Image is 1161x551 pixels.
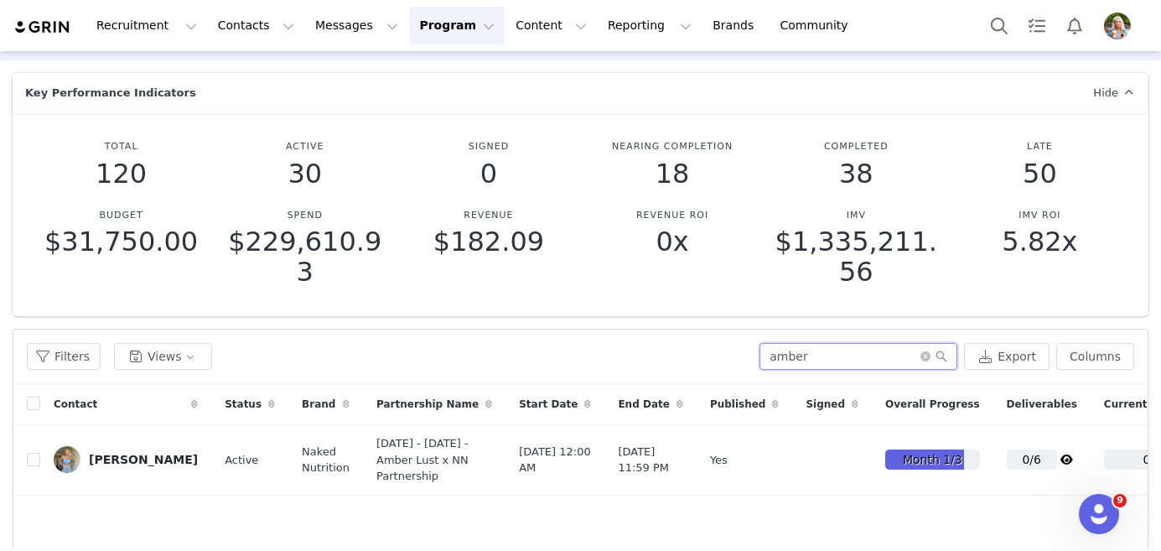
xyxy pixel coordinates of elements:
[759,343,957,370] input: Search...
[1079,494,1119,534] iframe: Intercom live chat
[1007,397,1077,412] span: Deliverables
[1083,73,1148,113] a: Hide
[519,444,591,476] span: [DATE] 12:00 AM
[1104,13,1131,39] img: 61967f57-7e25-4ea5-a261-7e30b6473b92.png
[44,226,198,257] span: $31,750.00
[519,397,578,412] span: Start Date
[407,209,570,223] p: Revenue
[775,209,938,223] p: IMV
[228,226,381,288] span: $229,610.93
[920,351,930,361] i: icon: close-circle
[1007,450,1057,470] div: 0/6
[505,7,597,44] button: Content
[39,209,203,223] p: Budget
[39,159,203,189] p: 120
[591,159,754,189] p: 18
[223,209,386,223] p: Spend
[54,397,97,412] span: Contact
[223,159,386,189] p: 30
[936,351,947,362] i: icon: search
[710,397,766,412] span: Published
[806,397,845,412] span: Signed
[13,19,72,35] img: grin logo
[591,226,754,257] p: 0x
[433,226,544,257] span: $182.09
[964,343,1050,370] button: Export
[591,140,754,154] p: Nearing Completion
[885,397,979,412] span: Overall Progress
[958,159,1122,189] p: 50
[618,444,682,476] span: [DATE] 11:59 PM
[39,140,203,154] p: Total
[1056,7,1093,44] button: Notifications
[775,140,938,154] p: Completed
[775,226,937,288] span: $1,335,211.56
[958,140,1122,154] p: Late
[89,453,198,466] div: [PERSON_NAME]
[302,444,350,476] span: Naked Nutrition
[958,226,1122,257] p: 5.82x
[114,343,212,370] button: Views
[376,397,479,412] span: Partnership Name
[981,7,1018,44] button: Search
[305,7,408,44] button: Messages
[407,140,570,154] p: Signed
[1018,7,1055,44] a: Tasks
[618,397,669,412] span: End Date
[598,7,702,44] button: Reporting
[208,7,304,44] button: Contacts
[409,7,505,44] button: Program
[710,452,728,469] span: Yes
[27,343,101,370] button: Filters
[54,446,80,473] img: 31c5eebc-4c2b-46da-a4d6-9ee790c92e1c.jpg
[302,397,335,412] span: Brand
[54,446,198,473] a: [PERSON_NAME]
[225,452,258,469] span: Active
[775,159,938,189] p: 38
[591,209,754,223] p: Revenue ROI
[225,397,262,412] span: Status
[885,450,979,470] div: Month 1/3
[1056,343,1134,370] button: Columns
[958,209,1122,223] p: IMV ROI
[407,159,570,189] p: 0
[223,140,386,154] p: Active
[376,435,492,485] span: [DATE] - [DATE] - Amber Lust x NN Partnership
[702,7,769,44] a: Brands
[1094,13,1148,39] button: Profile
[1113,494,1127,507] span: 9
[86,7,207,44] button: Recruitment
[770,7,866,44] a: Community
[21,85,209,101] div: Key Performance Indicators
